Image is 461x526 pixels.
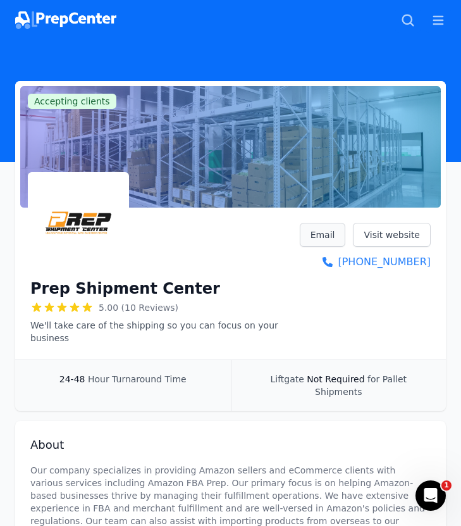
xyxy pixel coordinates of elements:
h1: Prep Shipment Center [30,279,220,299]
h2: About [30,436,431,454]
span: Accepting clients [28,94,116,109]
span: Liftgate [270,374,304,384]
span: Not Required [307,374,364,384]
img: PrepCenter [15,11,116,29]
span: 1 [441,480,452,491]
span: 5.00 (10 Reviews) [99,301,178,314]
span: 24-48 [59,374,85,384]
p: We'll take care of the shipping so you can focus on your business [30,319,300,344]
a: Email [300,223,346,247]
span: Hour Turnaround Time [88,374,187,384]
iframe: Intercom live chat [415,480,446,511]
a: [PHONE_NUMBER] [300,254,431,270]
img: Prep Shipment Center [30,175,126,271]
a: Visit website [353,223,431,247]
